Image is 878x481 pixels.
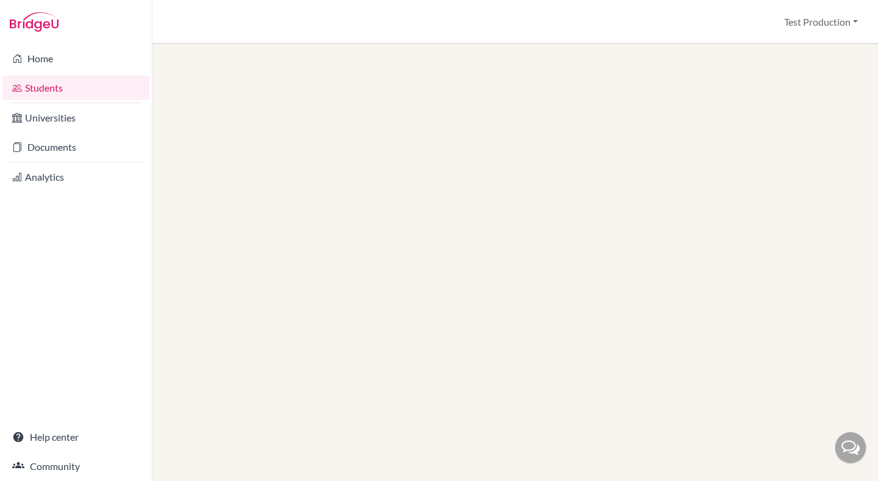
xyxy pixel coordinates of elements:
[2,165,149,189] a: Analytics
[2,106,149,130] a: Universities
[779,10,863,34] button: Test Production
[2,454,149,479] a: Community
[2,135,149,159] a: Documents
[2,425,149,449] a: Help center
[10,12,59,32] img: Bridge-U
[2,76,149,100] a: Students
[2,46,149,71] a: Home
